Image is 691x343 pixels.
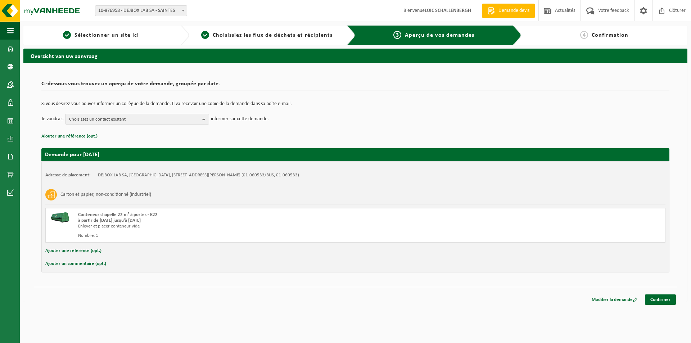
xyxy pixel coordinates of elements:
[45,259,106,268] button: Ajouter un commentaire (opt.)
[78,233,384,239] div: Nombre: 1
[41,81,669,91] h2: Ci-dessous vous trouvez un aperçu de votre demande, groupée par date.
[645,294,676,305] a: Confirmer
[211,114,269,125] p: informer sur cette demande.
[405,32,474,38] span: Aperçu de vos demandes
[213,32,333,38] span: Choisissiez les flux de déchets et récipients
[49,212,71,223] img: HK-XK-22-GN-00.png
[592,32,628,38] span: Confirmation
[63,31,71,39] span: 1
[45,246,101,256] button: Ajouter une référence (opt.)
[45,173,91,177] strong: Adresse de placement:
[69,114,199,125] span: Choisissez un contact existant
[425,8,471,13] strong: LOIC SCHALLENBERGH
[482,4,535,18] a: Demande devis
[78,224,384,229] div: Enlever et placer conteneur vide
[193,31,341,40] a: 2Choisissiez les flux de déchets et récipients
[393,31,401,39] span: 3
[41,114,63,125] p: Je voudrais
[586,294,643,305] a: Modifier la demande
[65,114,209,125] button: Choisissez un contact existant
[60,189,151,200] h3: Carton et papier, non-conditionné (industriel)
[23,49,687,63] h2: Overzicht van uw aanvraag
[78,218,141,223] strong: à partir de [DATE] jusqu'à [DATE]
[74,32,139,38] span: Sélectionner un site ici
[95,6,187,16] span: 10-876958 - DEJBOX LAB SA - SAINTES
[580,31,588,39] span: 4
[78,212,158,217] span: Conteneur chapelle 22 m³ à portes - K22
[95,5,187,16] span: 10-876958 - DEJBOX LAB SA - SAINTES
[27,31,175,40] a: 1Sélectionner un site ici
[201,31,209,39] span: 2
[41,132,98,141] button: Ajouter une référence (opt.)
[45,152,99,158] strong: Demande pour [DATE]
[98,172,299,178] td: DEJBOX LAB SA, [GEOGRAPHIC_DATA], [STREET_ADDRESS][PERSON_NAME] (01-060533/BUS, 01-060533)
[41,101,669,107] p: Si vous désirez vous pouvez informer un collègue de la demande. Il va recevoir une copie de la de...
[497,7,531,14] span: Demande devis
